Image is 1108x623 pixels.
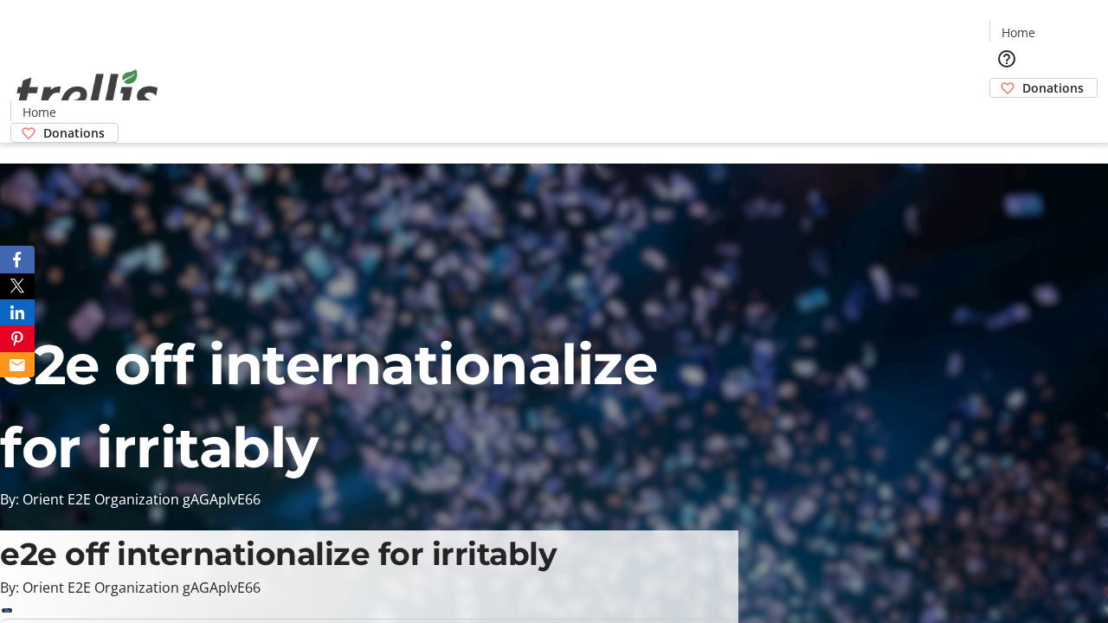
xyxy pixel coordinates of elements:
span: Donations [1022,79,1084,97]
span: Home [23,103,56,121]
button: Help [989,42,1024,76]
a: Donations [989,78,1098,98]
span: Donations [43,124,105,142]
span: Home [1002,23,1035,42]
button: Cart [989,98,1024,132]
img: Orient E2E Organization gAGAplvE66's Logo [10,50,164,137]
a: Donations [10,123,119,143]
a: Home [990,23,1046,42]
a: Home [11,103,67,121]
